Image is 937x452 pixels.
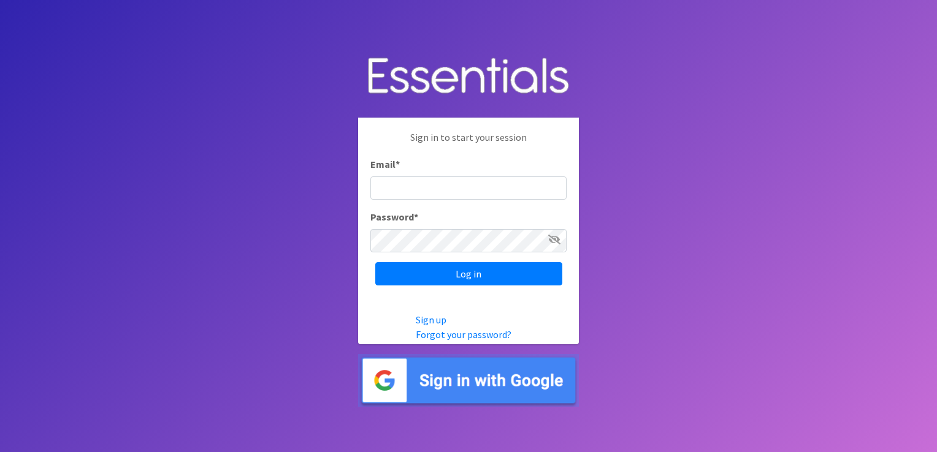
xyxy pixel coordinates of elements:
img: Sign in with Google [358,354,579,407]
label: Password [370,209,418,224]
abbr: required [396,158,400,170]
label: Email [370,157,400,171]
input: Log in [375,262,562,285]
img: Human Essentials [358,45,579,108]
abbr: required [414,211,418,223]
a: Sign up [416,314,446,326]
a: Forgot your password? [416,328,511,341]
p: Sign in to start your session [370,130,567,157]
